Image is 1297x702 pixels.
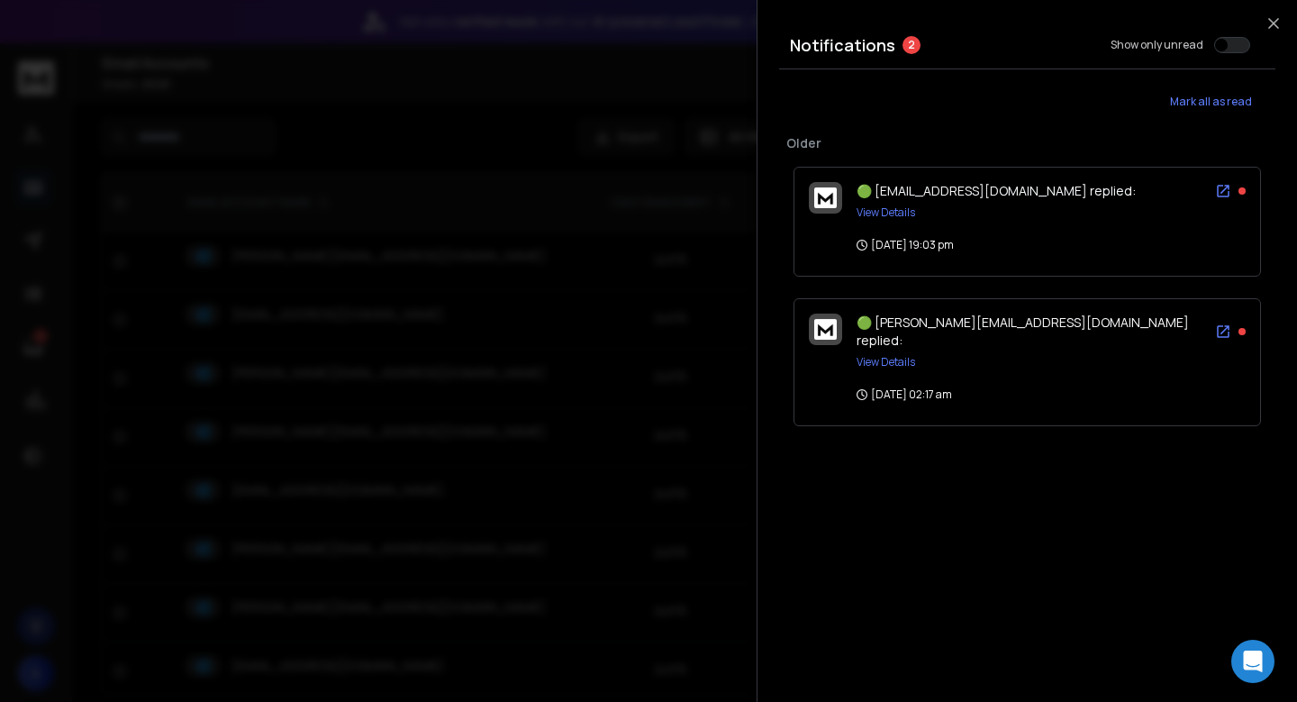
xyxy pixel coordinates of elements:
[1111,38,1203,52] label: Show only unread
[814,319,837,340] img: logo
[857,182,1136,199] span: 🟢 [EMAIL_ADDRESS][DOMAIN_NAME] replied:
[857,355,915,369] button: View Details
[857,238,954,252] p: [DATE] 19:03 pm
[1170,95,1252,109] span: Mark all as read
[1231,640,1274,683] div: Open Intercom Messenger
[790,32,895,58] h3: Notifications
[902,36,921,54] span: 2
[857,314,1189,349] span: 🟢 [PERSON_NAME][EMAIL_ADDRESS][DOMAIN_NAME] replied:
[814,187,837,208] img: logo
[786,134,1268,152] p: Older
[857,387,952,402] p: [DATE] 02:17 am
[857,205,915,220] button: View Details
[1146,84,1275,120] button: Mark all as read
